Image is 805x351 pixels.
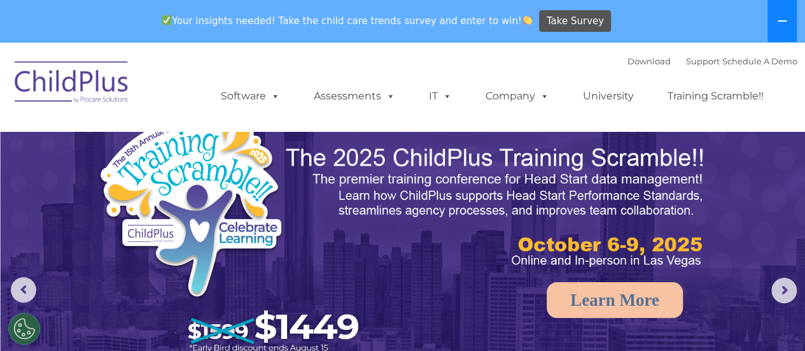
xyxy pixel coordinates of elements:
[157,8,538,33] span: Your insights needed! Take the child care trends survey and enter to win!
[522,15,532,25] img: 👏
[627,56,671,66] a: Download
[8,52,136,116] img: ChildPlus by Procare Solutions
[547,282,683,318] a: Learn More
[416,83,465,109] a: IT
[162,15,171,25] img: ✅
[539,10,611,32] a: Take Survey
[177,136,231,146] span: Phone number
[570,83,647,109] a: University
[473,83,562,109] a: Company
[177,84,216,94] span: Last name
[627,56,797,66] font: |
[301,83,408,109] a: Assessments
[208,83,293,109] a: Software
[8,313,40,345] button: Cookies Settings
[686,56,720,66] a: Support
[547,10,604,32] span: Take Survey
[655,83,776,109] a: Training Scramble!!
[722,56,797,66] a: Schedule A Demo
